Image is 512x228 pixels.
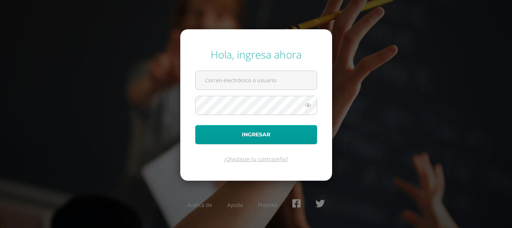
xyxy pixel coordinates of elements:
[195,125,317,144] button: Ingresar
[227,201,243,208] a: Ayuda
[258,201,277,208] a: Presskit
[195,47,317,62] div: Hola, ingresa ahora
[224,156,288,163] a: ¿Olvidaste tu contraseña?
[187,201,212,208] a: Acerca de
[196,71,317,89] input: Correo electrónico o usuario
